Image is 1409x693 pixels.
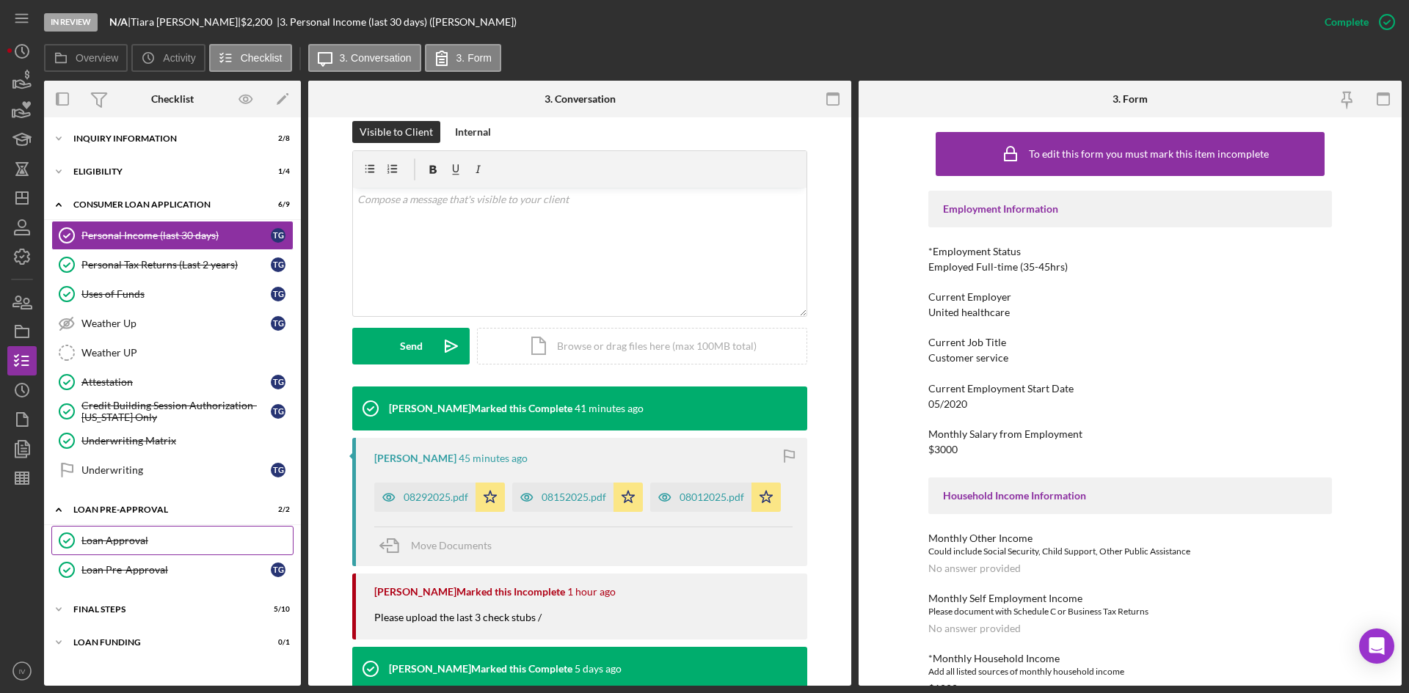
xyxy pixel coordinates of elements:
[81,464,271,476] div: Underwriting
[73,605,253,614] div: FINAL STEPS
[567,586,616,598] time: 2025-09-03 14:37
[51,367,294,397] a: AttestationTG
[404,491,468,503] div: 08292025.pdf
[271,404,285,419] div: T G
[374,452,456,464] div: [PERSON_NAME]
[209,44,292,72] button: Checklist
[81,564,271,576] div: Loan Pre-Approval
[512,483,643,512] button: 08152025.pdf
[263,638,290,647] div: 0 / 1
[928,623,1021,634] div: No answer provided
[1359,628,1394,664] div: Open Intercom Messenger
[131,44,205,72] button: Activity
[73,505,253,514] div: Loan Pre-Approval
[271,375,285,389] div: T G
[51,397,294,426] a: Credit Building Session Authorization- [US_STATE] OnlyTG
[1325,7,1369,37] div: Complete
[277,16,517,28] div: | 3. Personal Income (last 30 days) ([PERSON_NAME])
[928,337,1332,348] div: Current Job Title
[18,667,26,675] text: IV
[109,16,131,28] div: |
[1310,7,1402,37] button: Complete
[271,463,285,477] div: T G
[650,483,781,512] button: 08012025.pdf
[928,532,1332,544] div: Monthly Other Income
[680,491,744,503] div: 08012025.pdf
[44,13,98,32] div: In Review
[1113,93,1148,105] div: 3. Form
[928,562,1021,574] div: No answer provided
[263,167,290,176] div: 1 / 4
[241,52,283,64] label: Checklist
[241,15,272,28] span: $2,200
[928,664,1332,679] div: Add all listed sources of monthly household income
[340,52,412,64] label: 3. Conversation
[163,52,195,64] label: Activity
[271,562,285,577] div: T G
[455,121,491,143] div: Internal
[928,544,1332,559] div: Could include Social Security, Child Support, Other Public Assistance
[928,398,967,410] div: 05/2020
[81,288,271,300] div: Uses of Funds
[425,44,501,72] button: 3. Form
[352,121,440,143] button: Visible to Client
[1029,148,1269,160] div: To edit this form you must mark this item incomplete
[352,328,470,364] button: Send
[81,347,293,359] div: Weather UP
[73,638,253,647] div: Loan Funding
[928,307,1010,318] div: United healthcare
[151,93,194,105] div: Checklist
[459,452,528,464] time: 2025-09-03 15:01
[81,259,271,271] div: Personal Tax Returns (Last 2 years)
[374,610,556,639] div: Please upload the last 3 check stubs /
[456,52,492,64] label: 3. Form
[374,586,565,598] div: [PERSON_NAME] Marked this Incomplete
[928,428,1332,440] div: Monthly Salary from Employment
[76,52,118,64] label: Overview
[109,15,128,28] b: N/A
[51,338,294,367] a: Weather UP
[73,200,253,209] div: Consumer Loan Application
[81,535,293,546] div: Loan Approval
[400,328,423,364] div: Send
[271,316,285,331] div: T G
[81,400,271,423] div: Credit Building Session Authorization- [US_STATE] Only
[389,663,572,675] div: [PERSON_NAME] Marked this Complete
[51,221,294,250] a: Personal Income (last 30 days)TG
[131,16,241,28] div: Tiara [PERSON_NAME] |
[448,121,498,143] button: Internal
[928,444,958,455] div: $3000
[51,309,294,338] a: Weather UpTG
[263,505,290,514] div: 2 / 2
[308,44,421,72] button: 3. Conversation
[943,490,1317,502] div: Household Income Information
[81,230,271,241] div: Personal Income (last 30 days)
[7,656,37,686] button: IV
[51,250,294,279] a: Personal Tax Returns (Last 2 years)TG
[51,279,294,309] a: Uses of FundsTG
[575,403,644,414] time: 2025-09-03 15:05
[271,287,285,301] div: T G
[928,246,1332,257] div: *Employment Status
[51,555,294,584] a: Loan Pre-ApprovalTG
[928,291,1332,303] div: Current Employer
[928,653,1332,664] div: *Monthly Household Income
[81,376,271,388] div: Attestation
[271,228,285,243] div: T G
[542,491,606,503] div: 08152025.pdf
[73,134,253,143] div: Inquiry Information
[575,663,622,675] time: 2025-08-29 15:20
[263,605,290,614] div: 5 / 10
[374,483,505,512] button: 08292025.pdf
[51,526,294,555] a: Loan Approval
[943,203,1317,215] div: Employment Information
[73,167,253,176] div: Eligibility
[928,383,1332,395] div: Current Employment Start Date
[81,435,293,447] div: Underwriting Matrix
[263,134,290,143] div: 2 / 8
[44,44,128,72] button: Overview
[263,200,290,209] div: 6 / 9
[51,455,294,485] a: UnderwritingTG
[389,403,572,414] div: [PERSON_NAME] Marked this Complete
[411,539,492,551] span: Move Documents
